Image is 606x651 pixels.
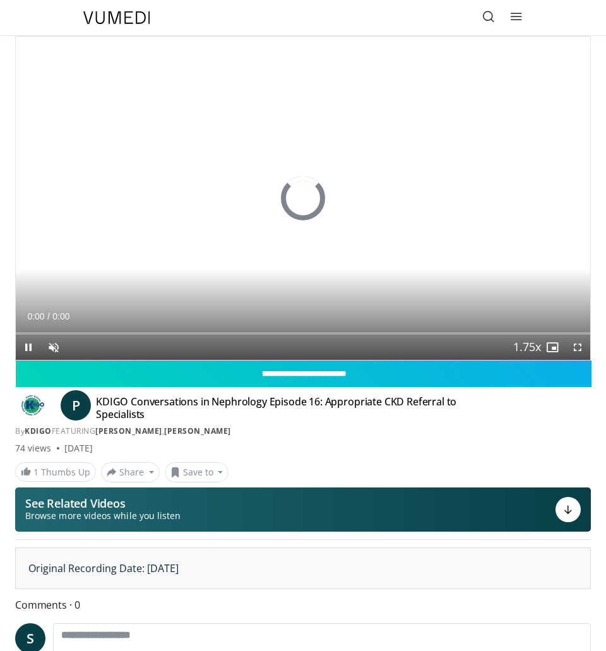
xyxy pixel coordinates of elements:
[64,442,93,455] div: [DATE]
[540,335,565,360] button: Enable picture-in-picture mode
[28,561,578,576] div: Original Recording Date: [DATE]
[15,487,591,532] button: See Related Videos Browse more videos while you listen
[96,395,506,421] h4: KDIGO Conversations in Nephrology Episode 16: Appropriate CKD Referral to Specialists
[25,497,181,510] p: See Related Videos
[52,311,69,321] span: 0:00
[15,426,591,437] div: By FEATURING ,
[164,426,231,436] a: [PERSON_NAME]
[33,466,39,478] span: 1
[25,426,52,436] a: KDIGO
[83,11,150,24] img: VuMedi Logo
[27,311,44,321] span: 0:00
[565,335,590,360] button: Fullscreen
[15,597,591,613] span: Comments 0
[41,335,66,360] button: Unmute
[514,335,540,360] button: Playback Rate
[16,37,590,360] video-js: Video Player
[16,332,590,335] div: Progress Bar
[15,395,50,415] img: KDIGO
[47,311,50,321] span: /
[101,462,160,482] button: Share
[25,510,181,522] span: Browse more videos while you listen
[165,462,229,482] button: Save to
[15,442,52,455] span: 74 views
[95,426,162,436] a: [PERSON_NAME]
[61,390,91,421] a: P
[15,462,96,482] a: 1 Thumbs Up
[16,335,41,360] button: Pause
